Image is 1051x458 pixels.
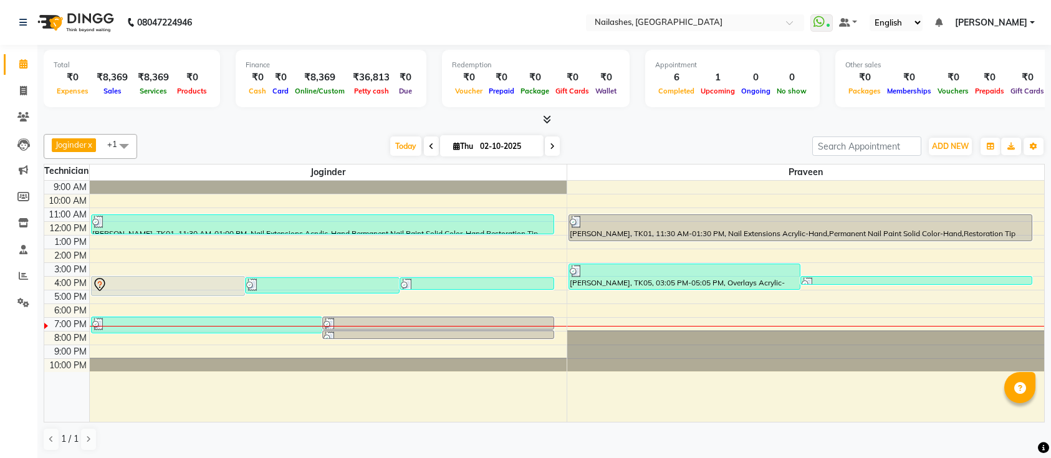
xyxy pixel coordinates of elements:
[52,263,89,276] div: 3:00 PM
[52,345,89,358] div: 9:00 PM
[54,87,92,95] span: Expenses
[934,70,972,85] div: ₹0
[92,277,245,295] div: [PERSON_NAME], TK03, 04:00 PM-05:30 PM, Eyelash Extensions Classic-Both
[44,165,89,178] div: Technician
[246,278,399,293] div: [PERSON_NAME], TK07, 04:05 PM-05:20 PM, Acrylic extension + Solid color ,Nail Art Stamping Per Fi...
[774,70,810,85] div: 0
[92,317,322,333] div: Sneha , TK04, 07:00 PM-08:15 PM, Nail Extensions Acrylic-Hand,Nail Art Glitter Per Finger-Hand
[1007,87,1047,95] span: Gift Cards
[52,304,89,317] div: 6:00 PM
[47,359,89,372] div: 10:00 PM
[932,141,969,151] span: ADD NEW
[845,70,884,85] div: ₹0
[452,60,620,70] div: Redemption
[552,87,592,95] span: Gift Cards
[1007,70,1047,85] div: ₹0
[52,332,89,345] div: 8:00 PM
[51,181,89,194] div: 9:00 AM
[52,249,89,262] div: 2:00 PM
[246,60,416,70] div: Finance
[61,432,79,446] span: 1 / 1
[884,70,934,85] div: ₹0
[517,70,552,85] div: ₹0
[46,208,89,221] div: 11:00 AM
[52,236,89,249] div: 1:00 PM
[801,277,1032,284] div: Sabhya, TK02, 04:00 PM-04:30 PM, Restoration Removal of Extensions-Hand
[972,87,1007,95] span: Prepaids
[137,5,192,40] b: 08047224946
[46,194,89,208] div: 10:00 AM
[269,70,292,85] div: ₹0
[450,141,476,151] span: Thu
[32,5,117,40] img: logo
[292,70,348,85] div: ₹8,369
[390,136,421,156] span: Today
[592,87,620,95] span: Wallet
[52,318,89,331] div: 7:00 PM
[87,140,92,150] a: x
[845,60,1047,70] div: Other sales
[955,16,1027,29] span: [PERSON_NAME]
[592,70,620,85] div: ₹0
[929,138,972,155] button: ADD NEW
[567,165,1045,180] span: Praveen
[269,87,292,95] span: Card
[246,87,269,95] span: Cash
[174,87,210,95] span: Products
[452,87,486,95] span: Voucher
[396,87,415,95] span: Due
[90,165,567,180] span: Joginder
[655,70,698,85] div: 6
[400,278,554,289] div: deep, TK06, 04:05 PM-05:05 PM, Restoration Removal of Extensions-Hand,Permanent Nail Paint Solid ...
[552,70,592,85] div: ₹0
[517,87,552,95] span: Package
[323,317,554,329] div: Sneha , TK04, 07:00 PM-08:00 PM, Nail Extensions Gel-Hand
[486,87,517,95] span: Prepaid
[655,87,698,95] span: Completed
[92,70,133,85] div: ₹8,369
[246,70,269,85] div: ₹0
[133,70,174,85] div: ₹8,369
[323,331,554,338] div: Sneha , TK04, 08:00 PM-08:30 PM, Permanent Nail Paint Solid Color-Hand
[476,137,539,156] input: 2025-10-02
[999,408,1039,446] iframe: chat widget
[351,87,392,95] span: Petty cash
[137,87,170,95] span: Services
[812,136,921,156] input: Search Appointment
[934,87,972,95] span: Vouchers
[486,70,517,85] div: ₹0
[52,277,89,290] div: 4:00 PM
[47,222,89,235] div: 12:00 PM
[569,215,1032,241] div: [PERSON_NAME], TK01, 11:30 AM-01:30 PM, Nail Extensions Acrylic-Hand,Permanent Nail Paint Solid C...
[655,60,810,70] div: Appointment
[738,70,774,85] div: 0
[698,87,738,95] span: Upcoming
[395,70,416,85] div: ₹0
[569,264,800,289] div: [PERSON_NAME], TK05, 03:05 PM-05:05 PM, Overlays Acrylic-Hand,Nail Art Ombre-Hand
[972,70,1007,85] div: ₹0
[698,70,738,85] div: 1
[738,87,774,95] span: Ongoing
[54,70,92,85] div: ₹0
[55,140,87,150] span: Joginder
[92,215,554,234] div: [PERSON_NAME], TK01, 11:30 AM-01:00 PM, Nail Extensions Acrylic-Hand,Permanent Nail Paint Solid C...
[884,87,934,95] span: Memberships
[452,70,486,85] div: ₹0
[100,87,125,95] span: Sales
[774,87,810,95] span: No show
[845,87,884,95] span: Packages
[54,60,210,70] div: Total
[52,290,89,303] div: 5:00 PM
[292,87,348,95] span: Online/Custom
[174,70,210,85] div: ₹0
[348,70,395,85] div: ₹36,813
[107,139,127,149] span: +1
